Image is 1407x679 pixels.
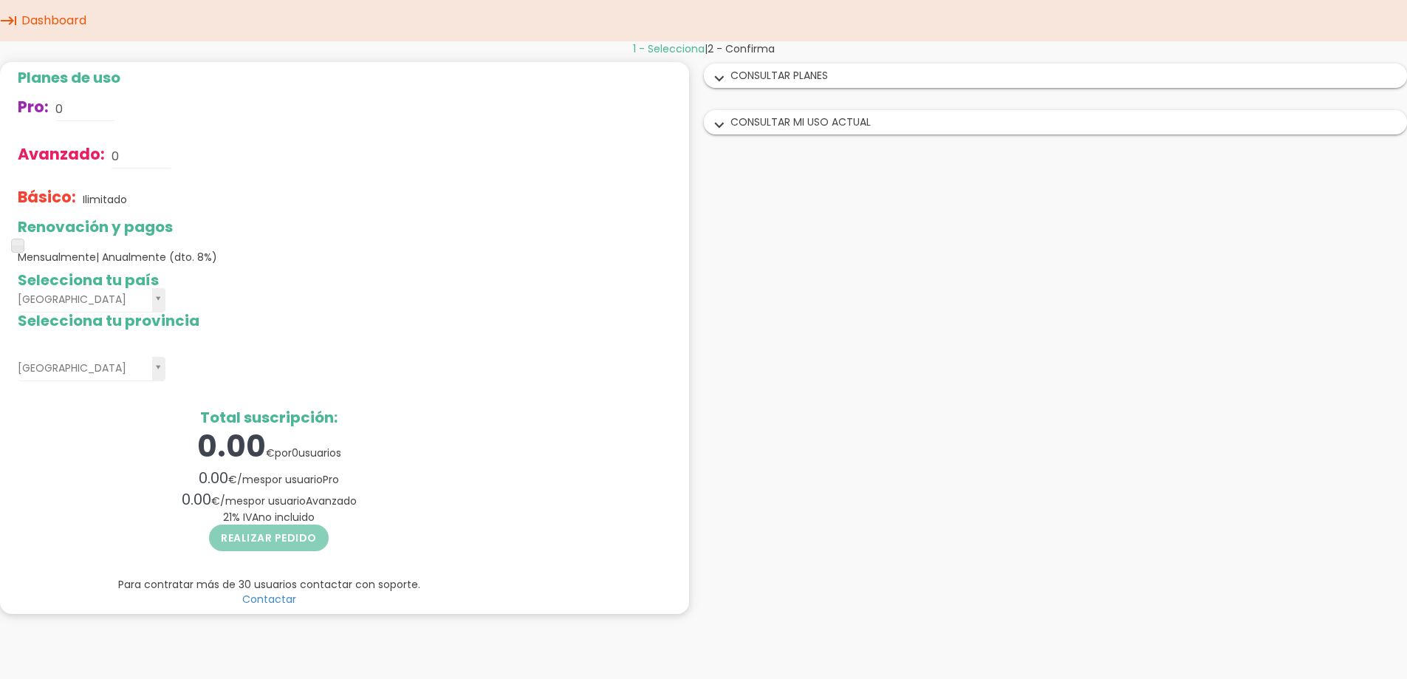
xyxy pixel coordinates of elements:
h2: Selecciona tu país [18,272,520,288]
i: expand_more [708,116,731,135]
div: por usuarios [18,426,520,468]
span: 2 - Confirma [708,41,775,56]
div: / por usuario [18,489,520,511]
a: [GEOGRAPHIC_DATA] [18,288,165,313]
span: Pro [323,472,339,487]
div: / por usuario [18,468,520,489]
span: | Anualmente (dto. 8%) [96,250,217,265]
span: € [228,472,237,487]
span: Avanzado [306,494,357,508]
span: € [211,494,220,508]
span: mes [242,472,265,487]
span: 0.00 [197,426,266,467]
a: Contactar [242,592,296,607]
div: CONSULTAR MI USO ACTUAL [705,111,1407,134]
span: 1 - Selecciona [633,41,705,56]
span: Avanzado: [18,143,105,165]
h2: Selecciona tu provincia [18,313,520,329]
span: 0.00 [199,468,228,488]
span: Pro: [18,96,49,117]
span: [GEOGRAPHIC_DATA] [18,357,146,380]
span: € [266,446,275,460]
p: Ilimitado [83,192,127,207]
span: Básico: [18,186,76,208]
div: CONSULTAR PLANES [705,64,1407,87]
h2: Total suscripción: [18,409,520,426]
h2: Planes de uso [18,69,520,86]
span: no incluido [259,510,315,525]
h2: Renovación y pagos [18,219,520,235]
span: mes [225,494,248,508]
p: Para contratar más de 30 usuarios contactar con soporte. [18,577,520,592]
span: [GEOGRAPHIC_DATA] [18,288,146,311]
span: 0.00 [182,489,211,510]
span: 0 [292,446,298,460]
a: [GEOGRAPHIC_DATA] [18,357,165,381]
i: expand_more [708,69,731,89]
span: % IVA [223,510,315,525]
span: 21 [223,510,232,525]
span: Mensualmente [18,250,217,265]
